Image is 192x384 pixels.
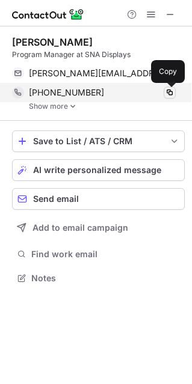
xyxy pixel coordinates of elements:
[33,194,79,204] span: Send email
[29,87,104,98] span: [PHONE_NUMBER]
[29,102,185,111] a: Show more
[33,223,128,233] span: Add to email campaign
[69,102,76,111] img: -
[12,36,93,48] div: [PERSON_NAME]
[12,159,185,181] button: AI write personalized message
[29,68,167,79] span: [PERSON_NAME][EMAIL_ADDRESS][PERSON_NAME][DOMAIN_NAME]
[31,249,180,260] span: Find work email
[33,165,161,175] span: AI write personalized message
[33,136,164,146] div: Save to List / ATS / CRM
[12,7,84,22] img: ContactOut v5.3.10
[12,217,185,239] button: Add to email campaign
[12,49,185,60] div: Program Manager at SNA Displays
[12,270,185,287] button: Notes
[31,273,180,284] span: Notes
[12,246,185,263] button: Find work email
[12,188,185,210] button: Send email
[12,130,185,152] button: save-profile-one-click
